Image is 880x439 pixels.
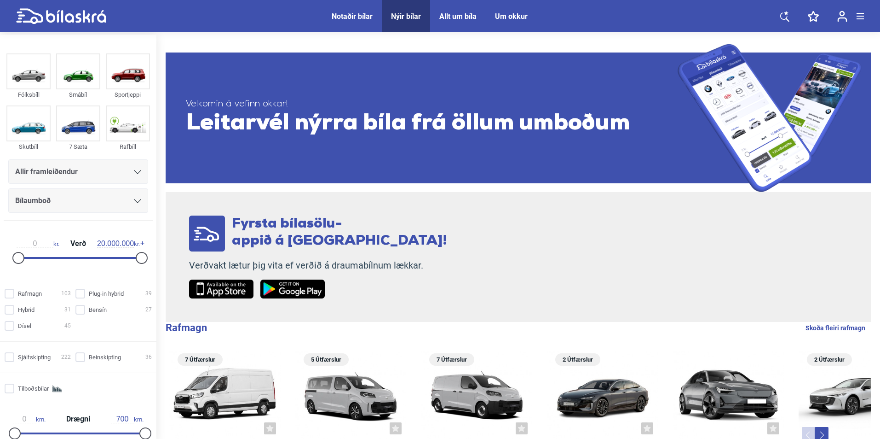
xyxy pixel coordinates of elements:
[89,305,107,315] span: Bensín
[61,352,71,362] span: 222
[56,141,100,152] div: 7 Sæta
[232,217,447,248] span: Fyrsta bílasölu- appið á [GEOGRAPHIC_DATA]!
[186,110,678,138] span: Leitarvél nýrra bíla frá öllum umboðum
[111,415,144,423] span: km.
[391,12,421,21] a: Nýir bílar
[97,240,140,248] span: kr.
[166,322,207,334] b: Rafmagn
[15,194,51,207] span: Bílaumboð
[18,289,42,299] span: Rafmagn
[166,44,871,192] a: Velkomin á vefinn okkar!Leitarvél nýrra bíla frá öllum umboðum
[18,384,49,393] span: Tilboðsbílar
[17,240,59,248] span: kr.
[560,353,596,366] span: 2 Útfærslur
[811,353,847,366] span: 2 Útfærslur
[13,415,46,423] span: km.
[189,260,447,271] p: Verðvakt lætur þig vita ef verðið á draumabílnum lækkar.
[61,289,71,299] span: 103
[439,12,477,21] a: Allt um bíla
[68,240,88,247] span: Verð
[18,352,51,362] span: Sjálfskipting
[332,12,373,21] a: Notaðir bílar
[106,141,150,152] div: Rafbíll
[89,352,121,362] span: Beinskipting
[64,321,71,331] span: 45
[64,305,71,315] span: 31
[145,305,152,315] span: 27
[308,353,344,366] span: 5 Útfærslur
[434,353,470,366] span: 7 Útfærslur
[6,141,51,152] div: Skutbíll
[56,89,100,100] div: Smábíl
[145,289,152,299] span: 39
[15,165,78,178] span: Allir framleiðendur
[6,89,51,100] div: Fólksbíll
[64,416,92,423] span: Drægni
[186,99,678,110] span: Velkomin á vefinn okkar!
[18,305,35,315] span: Hybrid
[106,89,150,100] div: Sportjeppi
[145,352,152,362] span: 36
[805,322,865,334] a: Skoða fleiri rafmagn
[837,11,847,22] img: user-login.svg
[89,289,124,299] span: Plug-in hybrid
[18,321,31,331] span: Dísel
[495,12,528,21] a: Um okkur
[182,353,218,366] span: 7 Útfærslur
